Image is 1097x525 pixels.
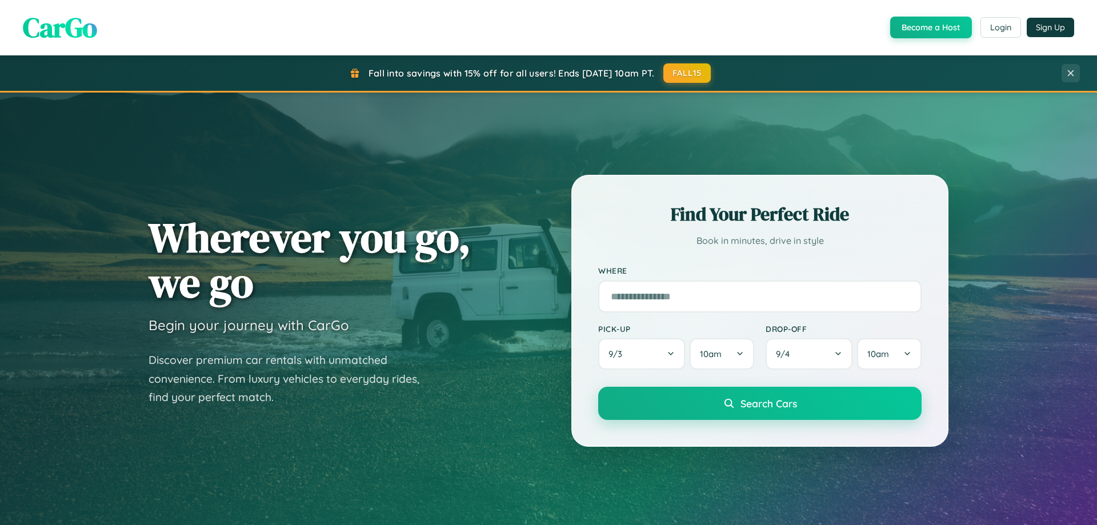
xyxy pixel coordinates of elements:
[23,9,97,46] span: CarGo
[598,202,922,227] h2: Find Your Perfect Ride
[149,351,434,407] p: Discover premium car rentals with unmatched convenience. From luxury vehicles to everyday rides, ...
[690,338,754,370] button: 10am
[1027,18,1074,37] button: Sign Up
[766,324,922,334] label: Drop-off
[598,387,922,420] button: Search Cars
[740,397,797,410] span: Search Cars
[598,233,922,249] p: Book in minutes, drive in style
[598,266,922,276] label: Where
[608,348,628,359] span: 9 / 3
[867,348,889,359] span: 10am
[149,316,349,334] h3: Begin your journey with CarGo
[598,324,754,334] label: Pick-up
[369,67,655,79] span: Fall into savings with 15% off for all users! Ends [DATE] 10am PT.
[766,338,852,370] button: 9/4
[149,215,471,305] h1: Wherever you go, we go
[857,338,922,370] button: 10am
[890,17,972,38] button: Become a Host
[598,338,685,370] button: 9/3
[663,63,711,83] button: FALL15
[700,348,722,359] span: 10am
[980,17,1021,38] button: Login
[776,348,795,359] span: 9 / 4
